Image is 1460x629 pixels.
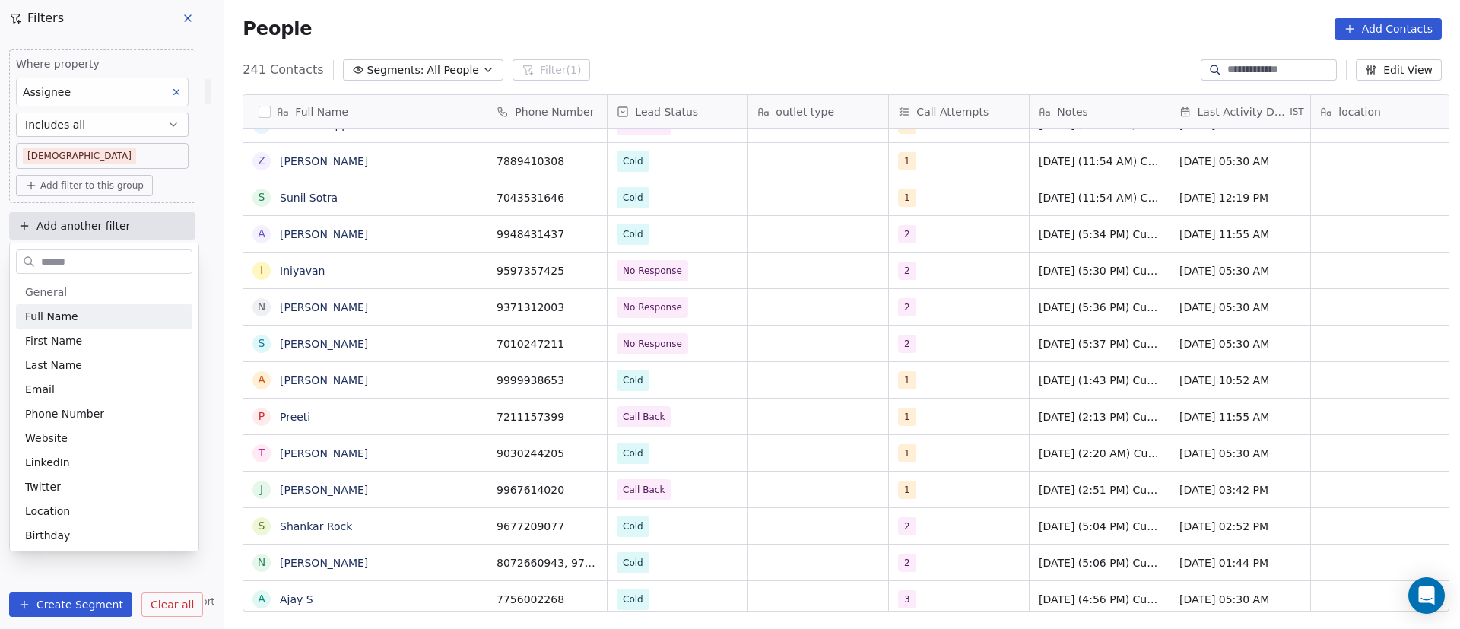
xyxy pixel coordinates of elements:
[25,406,104,421] span: Phone Number
[25,382,55,397] span: Email
[25,357,82,373] span: Last Name
[25,479,61,494] span: Twitter
[25,504,70,519] span: Location
[25,333,82,348] span: First Name
[25,528,70,543] span: Birthday
[25,455,70,470] span: LinkedIn
[25,430,68,446] span: Website
[25,284,67,300] span: General
[25,309,78,324] span: Full Name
